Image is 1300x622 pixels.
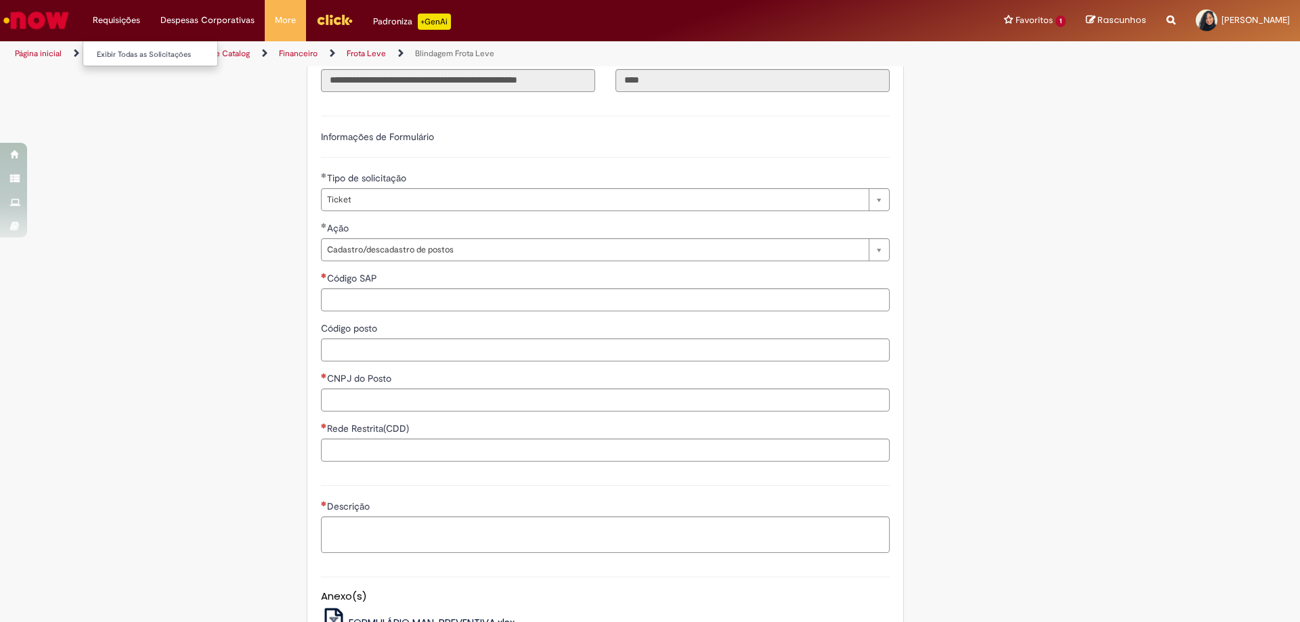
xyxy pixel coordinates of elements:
[327,172,409,184] span: Tipo de solicitação
[415,48,494,59] a: Blindagem Frota Leve
[321,69,595,92] input: Título
[327,222,351,234] span: Ação
[275,14,296,27] span: More
[327,239,862,261] span: Cadastro/descadastro de postos
[347,48,386,59] a: Frota Leve
[321,439,890,462] input: Rede Restrita(CDD)
[321,423,327,428] span: Necessários
[321,273,327,278] span: Necessários
[327,500,372,512] span: Descrição
[1056,16,1066,27] span: 1
[316,9,353,30] img: click_logo_yellow_360x200.png
[321,338,890,361] input: Código posto
[192,48,250,59] a: Service Catalog
[418,14,451,30] p: +GenAi
[321,288,890,311] input: Código SAP
[321,223,327,228] span: Obrigatório Preenchido
[327,372,394,384] span: CNPJ do Posto
[83,47,232,62] a: Exibir Todas as Solicitações
[327,272,380,284] span: Código SAP
[321,131,434,143] label: Informações de Formulário
[279,48,318,59] a: Financeiro
[1086,14,1146,27] a: Rascunhos
[83,41,218,66] ul: Requisições
[321,322,380,334] span: Código posto
[15,48,62,59] a: Página inicial
[1098,14,1146,26] span: Rascunhos
[1016,14,1053,27] span: Favoritos
[93,14,140,27] span: Requisições
[327,422,412,435] span: Rede Restrita(CDD)
[1221,14,1290,26] span: [PERSON_NAME]
[373,14,451,30] div: Padroniza
[321,373,327,378] span: Necessários
[321,388,890,412] input: CNPJ do Posto
[321,516,890,553] textarea: Descrição
[327,189,862,210] span: Ticket
[10,41,857,66] ul: Trilhas de página
[160,14,255,27] span: Despesas Corporativas
[321,173,327,178] span: Obrigatório Preenchido
[615,69,890,92] input: Código da Unidade
[321,591,890,602] h5: Anexo(s)
[321,501,327,506] span: Necessários
[1,7,71,34] img: ServiceNow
